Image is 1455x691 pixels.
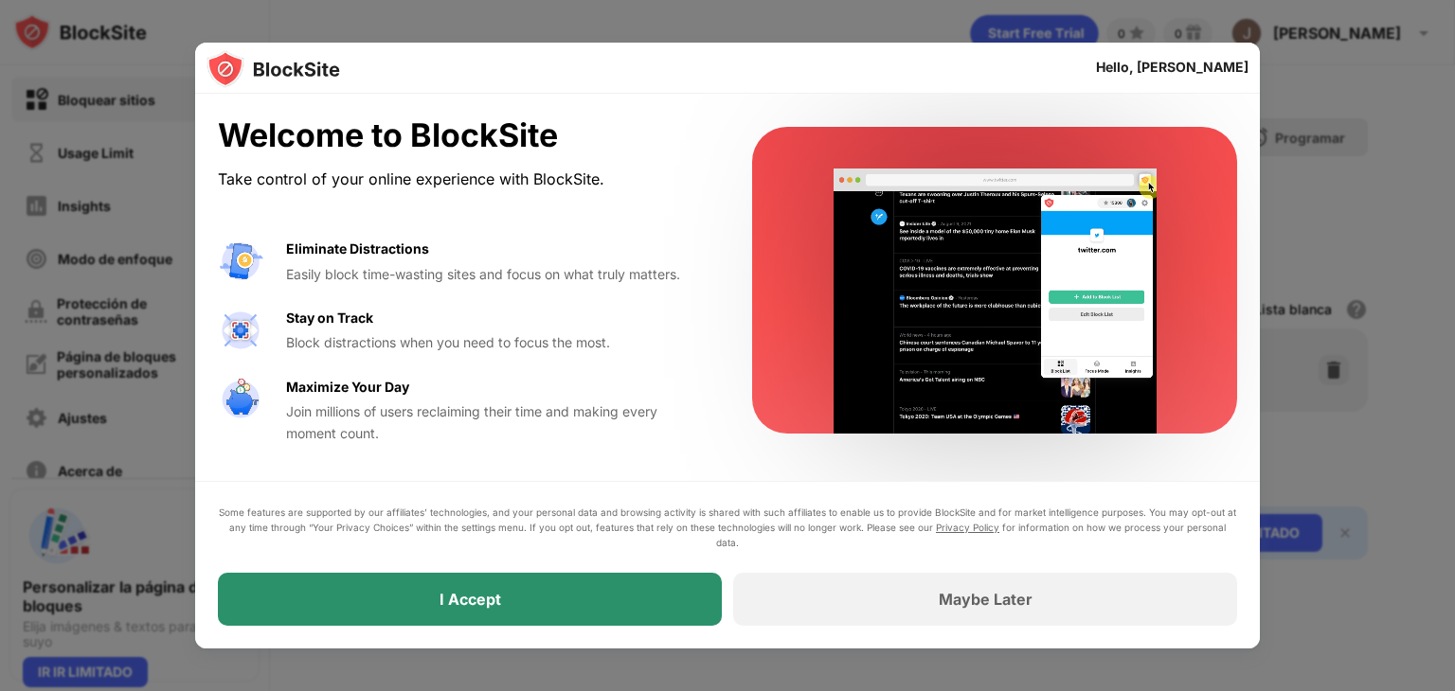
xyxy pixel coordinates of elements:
div: Hello, [PERSON_NAME] [1096,60,1248,75]
a: Privacy Policy [936,522,999,533]
img: value-focus.svg [218,308,263,353]
div: Some features are supported by our affiliates’ technologies, and your personal data and browsing ... [218,505,1237,550]
div: Block distractions when you need to focus the most. [286,332,707,353]
div: Maybe Later [939,590,1033,609]
img: value-avoid-distractions.svg [218,239,263,284]
div: Maximize Your Day [286,377,409,398]
div: I Accept [440,590,501,609]
div: Welcome to BlockSite [218,116,707,155]
img: value-safe-time.svg [218,377,263,422]
div: Easily block time-wasting sites and focus on what truly matters. [286,264,707,285]
div: Eliminate Distractions [286,239,429,259]
div: Stay on Track [286,308,373,328]
div: Take control of your online experience with BlockSite. [218,166,707,193]
div: Join millions of users reclaiming their time and making every moment count. [286,401,707,444]
img: logo-blocksite.svg [207,50,340,88]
